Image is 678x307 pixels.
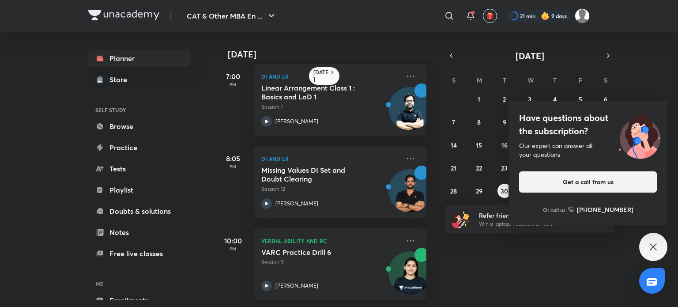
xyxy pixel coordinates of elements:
p: Or call us [543,206,565,214]
h4: [DATE] [228,49,435,60]
img: streak [541,11,550,20]
abbr: Monday [477,76,482,84]
button: September 2, 2025 [497,92,512,106]
button: September 4, 2025 [548,92,562,106]
abbr: September 5, 2025 [579,95,582,103]
img: referral [452,210,470,228]
img: Avatar [389,256,431,299]
a: Practice [88,139,191,156]
h5: 7:00 [215,71,251,82]
p: [PERSON_NAME] [275,117,318,125]
abbr: September 29, 2025 [476,187,482,195]
a: Notes [88,224,191,241]
button: September 29, 2025 [472,184,486,198]
abbr: September 6, 2025 [604,95,607,103]
button: September 8, 2025 [472,115,486,129]
h5: VARC Practice Drill 6 [261,248,371,257]
h6: SELF STUDY [88,102,191,117]
abbr: Wednesday [527,76,534,84]
abbr: September 16, 2025 [501,141,508,149]
abbr: September 28, 2025 [450,187,457,195]
p: Verbal Ability and RC [261,235,400,246]
button: September 14, 2025 [447,138,461,152]
img: ttu_illustration_new.svg [612,111,667,159]
img: Company Logo [88,10,159,20]
abbr: September 15, 2025 [476,141,482,149]
button: September 1, 2025 [472,92,486,106]
abbr: Saturday [604,76,607,84]
a: [PHONE_NUMBER] [568,205,633,214]
button: September 30, 2025 [497,184,512,198]
p: [PERSON_NAME] [275,200,318,208]
a: Playlist [88,181,191,199]
a: Tests [88,160,191,178]
img: Avatar [389,174,431,216]
button: September 5, 2025 [573,92,588,106]
div: Our expert can answer all your questions [519,141,657,159]
p: PM [215,246,251,251]
button: September 23, 2025 [497,161,512,175]
button: September 21, 2025 [447,161,461,175]
abbr: Friday [579,76,582,84]
h6: [DATE] [313,69,329,83]
img: Aparna Dubey [575,8,590,23]
button: avatar [483,9,497,23]
p: DI and LR [261,71,400,82]
abbr: September 23, 2025 [501,164,508,172]
a: Planner [88,49,191,67]
h5: 8:05 [215,153,251,164]
button: September 28, 2025 [447,184,461,198]
button: September 3, 2025 [523,92,537,106]
button: Get a call from us [519,171,657,193]
p: Win a laptop, vouchers & more [479,220,588,228]
p: [PERSON_NAME] [275,282,318,290]
abbr: September 8, 2025 [477,118,481,126]
button: September 15, 2025 [472,138,486,152]
a: Company Logo [88,10,159,23]
abbr: September 21, 2025 [451,164,456,172]
abbr: September 4, 2025 [553,95,557,103]
a: Free live classes [88,245,191,262]
button: September 6, 2025 [599,92,613,106]
abbr: September 22, 2025 [476,164,482,172]
button: September 9, 2025 [497,115,512,129]
button: September 22, 2025 [472,161,486,175]
button: CAT & Other MBA En ... [181,7,282,25]
abbr: Sunday [452,76,456,84]
p: DI and LR [261,153,400,164]
h5: Linear Arrangement Class 1 : Basics and LoD 1 [261,83,371,101]
abbr: September 1, 2025 [478,95,480,103]
h5: 10:00 [215,235,251,246]
h6: ME [88,277,191,292]
span: [DATE] [516,50,544,62]
abbr: September 7, 2025 [452,118,455,126]
a: Browse [88,117,191,135]
h4: Have questions about the subscription? [519,111,657,138]
abbr: September 2, 2025 [503,95,506,103]
button: September 16, 2025 [497,138,512,152]
p: Session 12 [261,185,400,193]
button: [DATE] [457,49,602,62]
p: Session 9 [261,258,400,266]
div: Store [109,74,132,85]
abbr: Tuesday [503,76,506,84]
h5: Missing Values DI Set and Doubt Clearing [261,166,371,183]
p: PM [215,82,251,87]
abbr: September 3, 2025 [528,95,531,103]
button: September 7, 2025 [447,115,461,129]
abbr: Thursday [553,76,557,84]
a: Doubts & solutions [88,202,191,220]
p: Session 7 [261,103,400,111]
abbr: September 9, 2025 [503,118,506,126]
a: Store [88,71,191,88]
h6: Refer friends [479,211,588,220]
h6: [PHONE_NUMBER] [577,205,633,214]
img: avatar [486,12,494,20]
abbr: September 30, 2025 [501,187,508,195]
img: Avatar [389,92,431,134]
p: PM [215,164,251,169]
abbr: September 14, 2025 [451,141,457,149]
